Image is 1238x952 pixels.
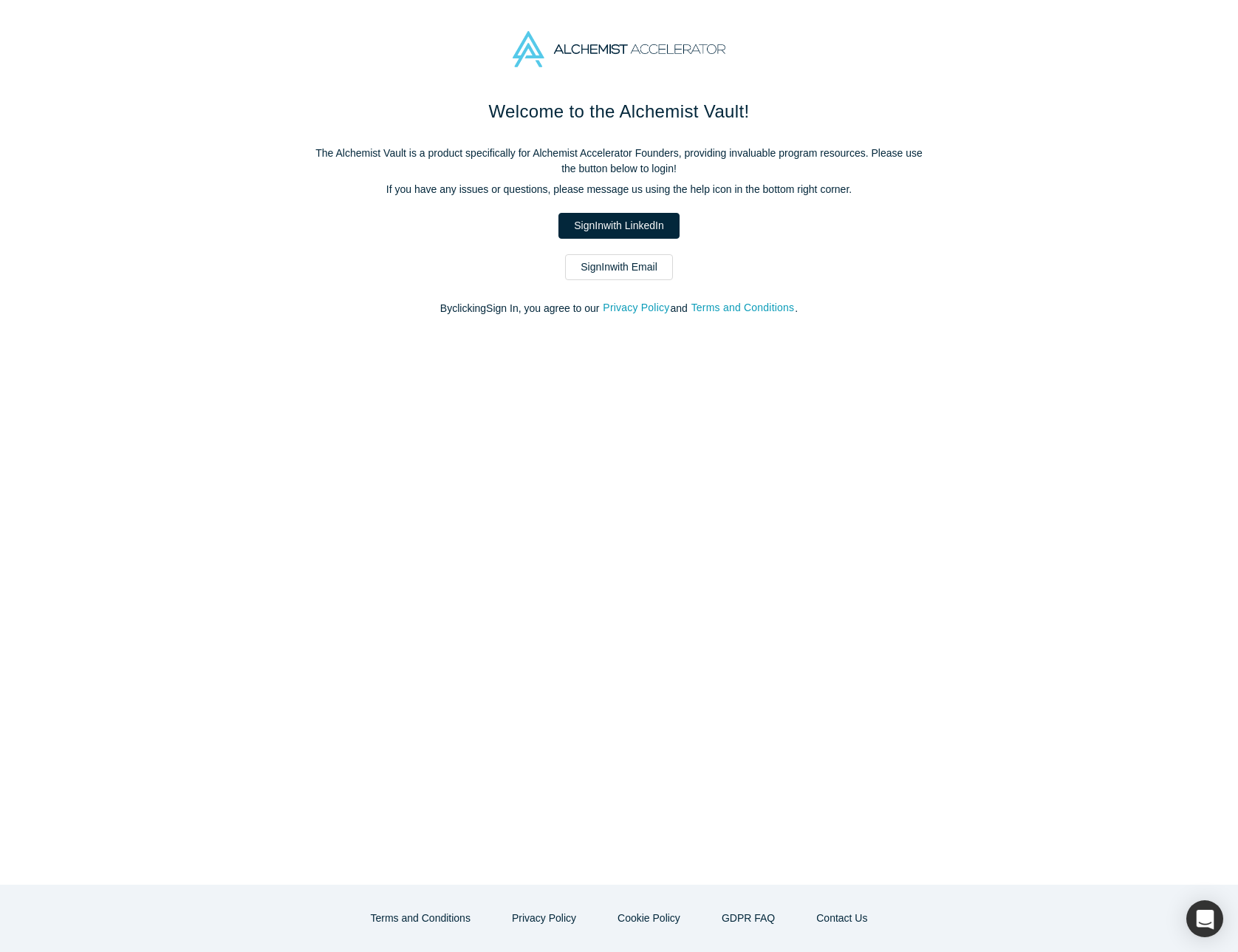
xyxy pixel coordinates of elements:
[706,905,790,931] a: GDPR FAQ
[602,299,670,316] button: Privacy Policy
[602,905,696,931] button: Cookie Policy
[309,301,929,316] p: By clicking Sign In , you agree to our and .
[691,299,796,316] button: Terms and Conditions
[355,905,486,931] button: Terms and Conditions
[496,905,592,931] button: Privacy Policy
[801,905,883,931] button: Contact Us
[309,98,929,125] h1: Welcome to the Alchemist Vault!
[565,254,673,280] a: SignInwith Email
[309,182,929,197] p: If you have any issues or questions, please message us using the help icon in the bottom right co...
[309,146,929,177] p: The Alchemist Vault is a product specifically for Alchemist Accelerator Founders, providing inval...
[558,213,679,239] a: SignInwith LinkedIn
[513,31,725,67] img: Alchemist Accelerator Logo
